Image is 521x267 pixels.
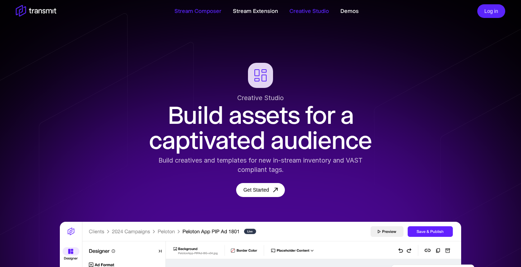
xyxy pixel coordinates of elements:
[248,63,273,88] img: creative studio logo
[175,7,221,15] a: Stream Composer
[477,7,505,14] a: Log in
[477,4,505,18] button: Log in
[144,103,377,153] h1: Build assets for a captivated audience
[144,156,377,174] div: Build creatives and templates for new in-stream inventory and VAST compliant tags.
[236,183,285,197] a: Get Started
[144,93,377,103] div: Creative Studio
[233,7,278,15] a: Stream Extension
[290,7,329,15] a: Creative Studio
[340,7,359,15] a: Demos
